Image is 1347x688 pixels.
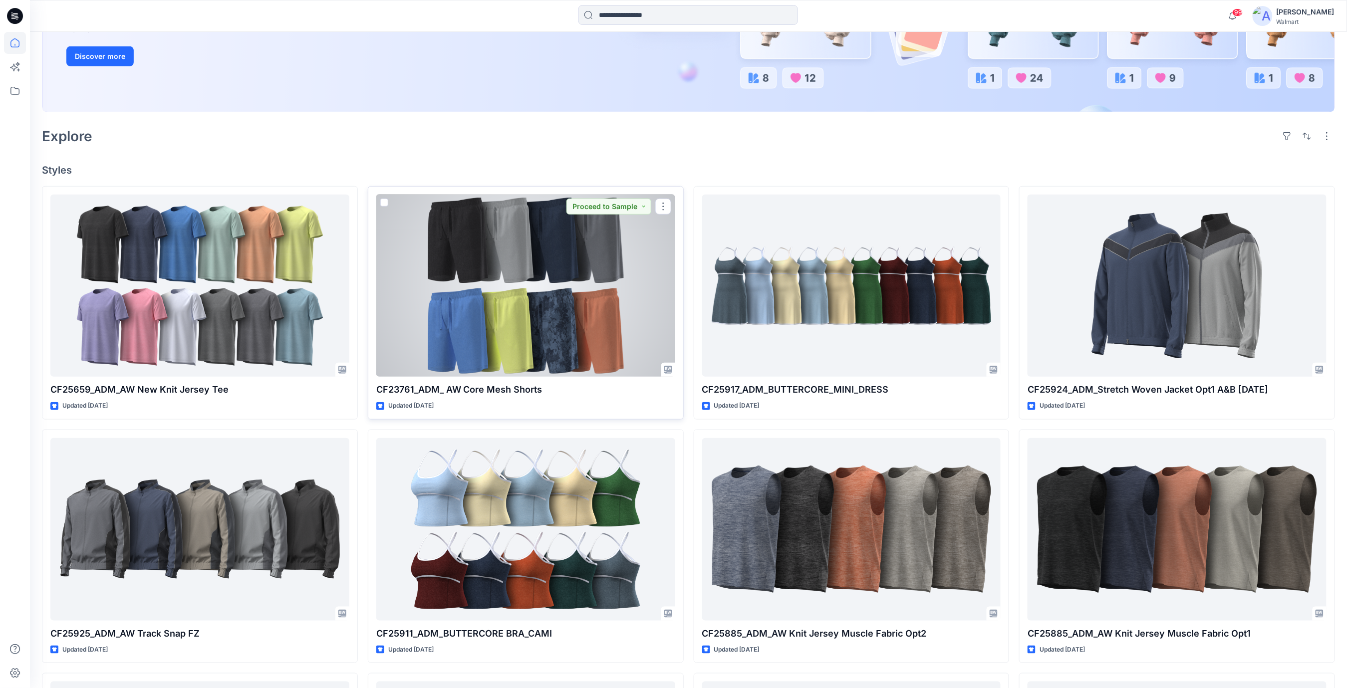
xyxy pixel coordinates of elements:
img: avatar [1253,6,1273,26]
p: CF25924_ADM_Stretch Woven Jacket Opt1 A&B [DATE] [1028,383,1327,397]
a: CF25885_ADM_AW Knit Jersey Muscle Fabric Opt2 [702,438,1001,621]
div: [PERSON_NAME] [1277,6,1335,18]
a: CF25925_ADM_AW Track Snap FZ [50,438,349,621]
button: Discover more [66,46,134,66]
p: Updated [DATE] [714,401,760,411]
p: Updated [DATE] [388,401,434,411]
a: Discover more [66,46,291,66]
p: Updated [DATE] [1040,645,1085,655]
a: CF25885_ADM_AW Knit Jersey Muscle Fabric Opt1 [1028,438,1327,621]
p: CF25885_ADM_AW Knit Jersey Muscle Fabric Opt2 [702,627,1001,641]
p: CF25925_ADM_AW Track Snap FZ [50,627,349,641]
p: CF23761_ADM_ AW Core Mesh Shorts [376,383,675,397]
a: CF25911_ADM_BUTTERCORE BRA_CAMI [376,438,675,621]
p: Updated [DATE] [388,645,434,655]
a: CF23761_ADM_ AW Core Mesh Shorts [376,195,675,377]
div: Walmart [1277,18,1335,25]
p: Updated [DATE] [1040,401,1085,411]
h2: Explore [42,128,92,144]
p: CF25885_ADM_AW Knit Jersey Muscle Fabric Opt1 [1028,627,1327,641]
a: CF25924_ADM_Stretch Woven Jacket Opt1 A&B 09JUL25 [1028,195,1327,377]
p: Updated [DATE] [62,401,108,411]
p: CF25917_ADM_BUTTERCORE_MINI_DRESS [702,383,1001,397]
span: 99 [1232,8,1243,16]
p: CF25659_ADM_AW New Knit Jersey Tee [50,383,349,397]
h4: Styles [42,164,1335,176]
p: Updated [DATE] [62,645,108,655]
a: CF25659_ADM_AW New Knit Jersey Tee [50,195,349,377]
a: CF25917_ADM_BUTTERCORE_MINI_DRESS [702,195,1001,377]
p: Updated [DATE] [714,645,760,655]
p: CF25911_ADM_BUTTERCORE BRA_CAMI [376,627,675,641]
